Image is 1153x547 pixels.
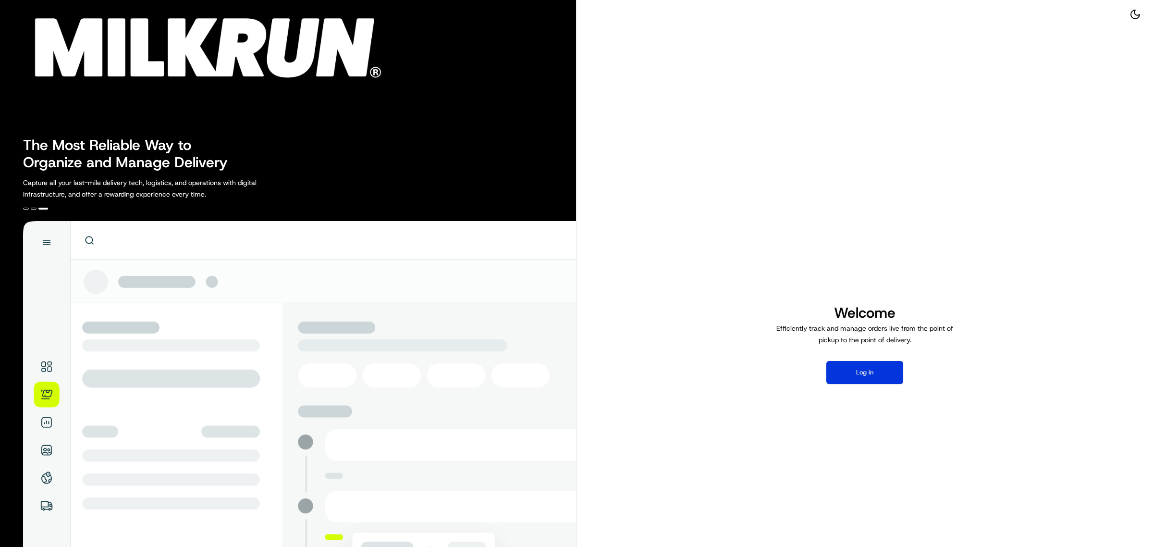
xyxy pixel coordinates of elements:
button: Log in [826,361,903,384]
img: Company Logo [6,6,392,83]
p: Efficiently track and manage orders live from the point of pickup to the point of delivery. [773,323,957,346]
h2: The Most Reliable Way to Organize and Manage Delivery [23,137,238,171]
h1: Welcome [773,303,957,323]
p: Capture all your last-mile delivery tech, logistics, and operations with digital infrastructure, ... [23,177,300,200]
